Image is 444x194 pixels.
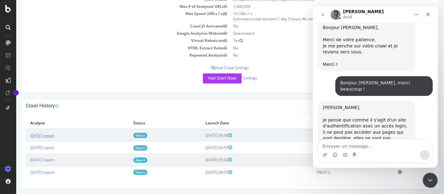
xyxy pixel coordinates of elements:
[185,117,295,129] th: Launch Date
[9,3,214,10] td: Max # of Analysed URLs
[295,166,377,178] td: 798,613
[214,22,418,30] td: No
[261,16,305,22] span: 1 day 3 hours 46 minutes
[5,95,120,177] div: Renaud dit…
[14,145,38,150] a: [DATE] report
[117,145,131,151] a: Report
[9,10,214,22] td: Max Speed (URLs / s)
[9,30,214,37] td: Google Analytics Website
[9,103,418,109] h4: Crawl History
[117,170,131,175] a: Report
[10,146,15,151] button: Télécharger la pièce jointe
[9,65,418,70] p: View Crawl Settings
[40,146,45,151] button: Start recording
[20,146,25,151] button: Sélectionneur d’emoji
[295,154,377,166] td: 768,008
[313,6,438,168] iframe: Intercom live chat
[5,95,102,163] div: [PERSON_NAME],Je pense que comme il s'agit d'un site d'authentification avec un accès login, il n...
[9,22,214,30] td: Crawl JS Activated
[107,144,117,154] button: Envoyer un message…
[189,170,216,175] span: [DATE] 09:31
[295,129,377,142] td: 681,633
[189,157,216,162] span: [DATE] 05:04
[9,117,112,129] th: Analysis
[9,52,214,59] td: Repeated Analysis
[14,133,38,138] a: [DATE] report
[295,142,377,154] td: 783,238
[117,157,131,163] a: Report
[214,37,418,44] td: Yes
[10,98,97,141] div: [PERSON_NAME], Je pense que comme il s'agit d'un site d'authentification avec un accès login, il ...
[117,133,131,138] a: Report
[189,133,216,138] span: [DATE] 09:50
[187,73,225,83] button: Yes! Start Now
[295,117,377,129] th: # of URLs
[14,157,38,162] a: [DATE] report
[9,37,214,44] td: Virtual Robots.txt
[423,173,438,188] iframe: Intercom live chat
[214,44,418,52] td: No
[214,30,418,37] td: Deactivated
[214,3,418,10] td: 1,000,000
[189,145,216,150] span: [DATE] 03:57
[112,117,185,129] th: Status
[214,10,418,22] td: 10 URLs / s Estimated crawl duration:
[30,146,35,151] button: Sélectionneur de fichier gif
[13,90,19,96] div: Tooltip anchor
[14,170,38,175] a: [DATE] report
[9,44,214,52] td: HTML Extract Rules
[227,75,241,81] a: Settings
[214,52,418,59] td: No
[5,133,120,144] textarea: Envoyer un message...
